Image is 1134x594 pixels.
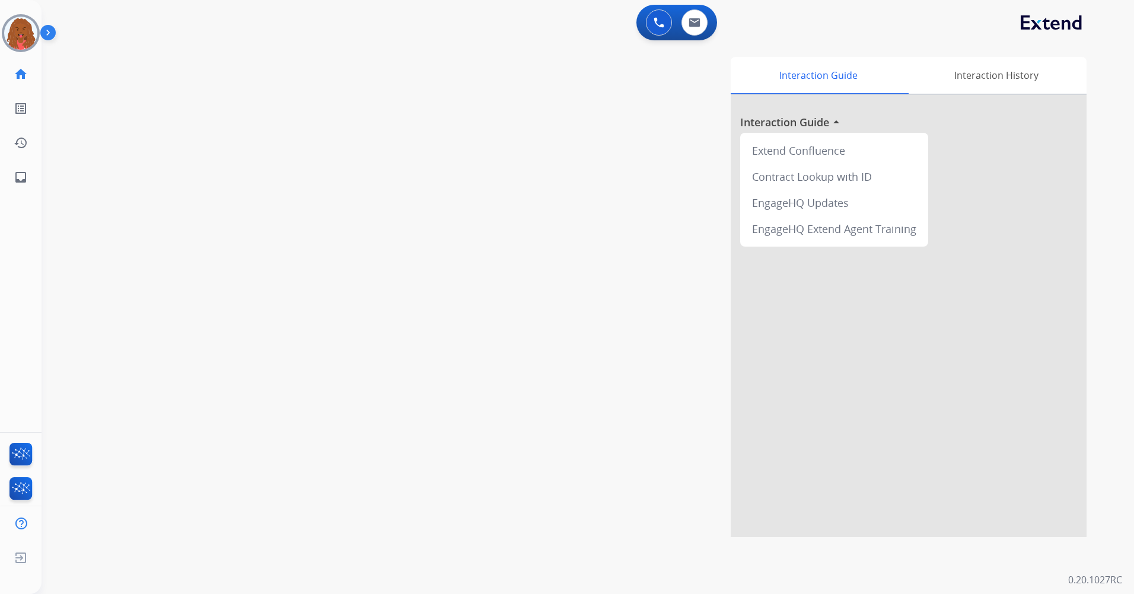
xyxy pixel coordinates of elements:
[731,57,906,94] div: Interaction Guide
[906,57,1087,94] div: Interaction History
[14,170,28,184] mat-icon: inbox
[14,136,28,150] mat-icon: history
[14,67,28,81] mat-icon: home
[745,216,923,242] div: EngageHQ Extend Agent Training
[4,17,37,50] img: avatar
[745,190,923,216] div: EngageHQ Updates
[14,101,28,116] mat-icon: list_alt
[745,138,923,164] div: Extend Confluence
[745,164,923,190] div: Contract Lookup with ID
[1068,573,1122,587] p: 0.20.1027RC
